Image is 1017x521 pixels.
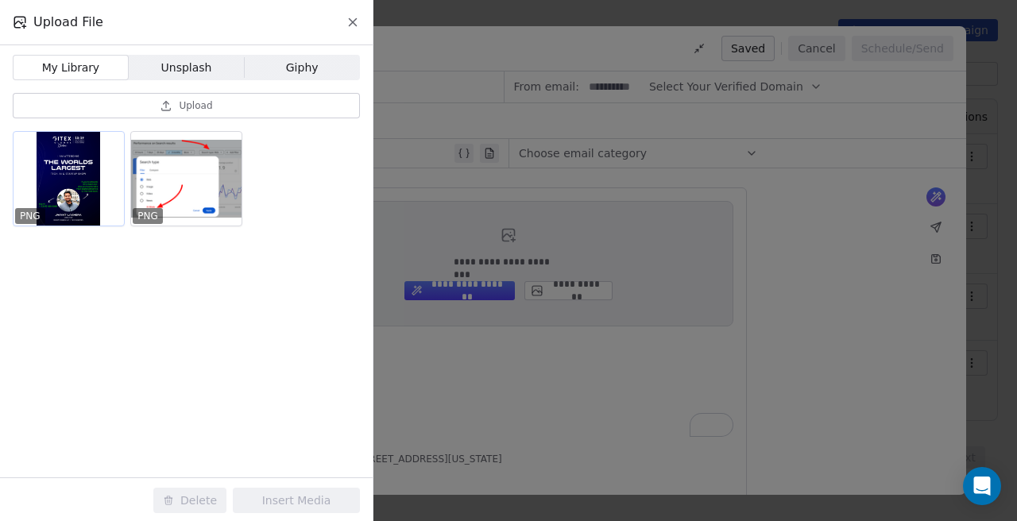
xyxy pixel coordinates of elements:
p: PNG [20,210,41,222]
span: Upload File [33,13,103,32]
button: Insert Media [233,488,360,513]
span: Upload [179,99,212,112]
span: Giphy [286,60,319,76]
p: PNG [137,210,158,222]
button: Delete [153,488,226,513]
div: Open Intercom Messenger [963,467,1001,505]
button: Upload [13,93,360,118]
span: Unsplash [161,60,212,76]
